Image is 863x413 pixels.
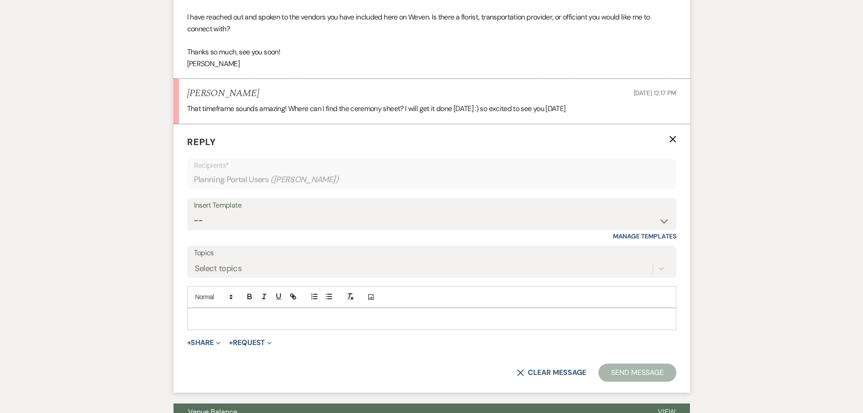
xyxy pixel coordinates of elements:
[195,262,242,275] div: Select topics
[229,339,272,346] button: Request
[598,364,676,382] button: Send Message
[194,171,670,189] div: Planning Portal Users
[187,103,676,115] p: That timeframe sounds amazing! Where can I find the ceremony sheet? I will get it done [DATE] :) ...
[187,11,676,34] p: I have reached out and spoken to the vendors you have included here on Weven. Is there a florist,...
[187,136,216,148] span: Reply
[229,339,233,346] span: +
[187,88,259,99] h5: [PERSON_NAME]
[517,369,586,376] button: Clear message
[187,46,676,58] p: Thanks so much, see you soon!
[634,89,676,97] span: [DATE] 12:17 PM
[187,339,191,346] span: +
[194,247,670,260] label: Topics
[187,58,676,70] p: [PERSON_NAME]
[270,174,338,186] span: ( [PERSON_NAME] )
[613,232,676,240] a: Manage Templates
[194,160,670,171] p: Recipients*
[194,199,670,212] div: Insert Template
[187,339,221,346] button: Share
